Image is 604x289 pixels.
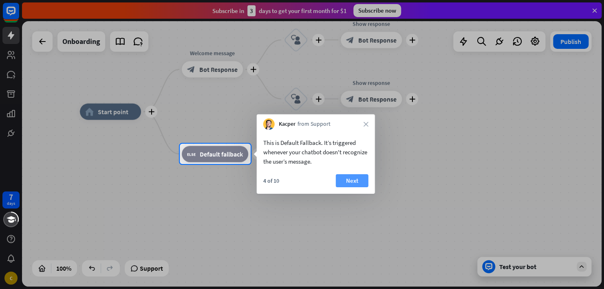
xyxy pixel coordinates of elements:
[263,138,368,166] div: This is Default Fallback. It’s triggered whenever your chatbot doesn't recognize the user’s message.
[200,150,243,158] span: Default fallback
[263,177,279,184] div: 4 of 10
[336,174,368,187] button: Next
[364,122,368,127] i: close
[187,150,196,158] i: block_fallback
[7,3,31,28] button: Open LiveChat chat widget
[279,120,295,128] span: Kacper
[298,120,331,128] span: from Support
